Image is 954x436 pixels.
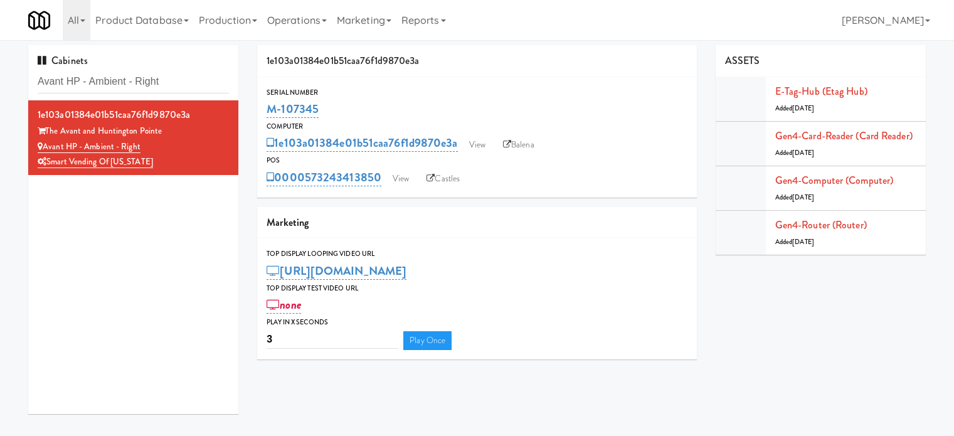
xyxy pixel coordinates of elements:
div: Play in X seconds [267,316,687,329]
span: [DATE] [792,148,814,157]
a: View [386,169,415,188]
a: 0000573243413850 [267,169,381,186]
div: Top Display Test Video Url [267,282,687,295]
div: Top Display Looping Video Url [267,248,687,260]
div: Computer [267,120,687,133]
a: Avant HP - Ambient - Right [38,141,140,153]
li: 1e103a01384e01b51caa76f1d9870e3aThe Avant and Huntington Pointe Avant HP - Ambient - RightSmart V... [28,100,238,175]
span: Added [775,193,814,202]
img: Micromart [28,9,50,31]
a: E-tag-hub (Etag Hub) [775,84,867,98]
div: 1e103a01384e01b51caa76f1d9870e3a [257,45,697,77]
a: Gen4-router (Router) [775,218,867,232]
a: [URL][DOMAIN_NAME] [267,262,406,280]
a: Gen4-card-reader (Card Reader) [775,129,913,143]
a: M-107345 [267,100,319,118]
a: Smart Vending of [US_STATE] [38,156,153,168]
span: Added [775,104,814,113]
div: The Avant and Huntington Pointe [38,124,229,139]
div: Serial Number [267,87,687,99]
a: View [463,136,492,154]
div: POS [267,154,687,167]
a: 1e103a01384e01b51caa76f1d9870e3a [267,134,457,152]
span: [DATE] [792,193,814,202]
a: Balena [497,136,541,154]
a: Castles [420,169,466,188]
span: [DATE] [792,237,814,247]
a: Play Once [403,331,452,350]
div: 1e103a01384e01b51caa76f1d9870e3a [38,105,229,124]
span: Cabinets [38,53,88,68]
span: ASSETS [725,53,760,68]
span: Marketing [267,215,309,230]
span: Added [775,237,814,247]
input: Search cabinets [38,70,229,93]
span: Added [775,148,814,157]
a: none [267,296,301,314]
a: Gen4-computer (Computer) [775,173,893,188]
span: [DATE] [792,104,814,113]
